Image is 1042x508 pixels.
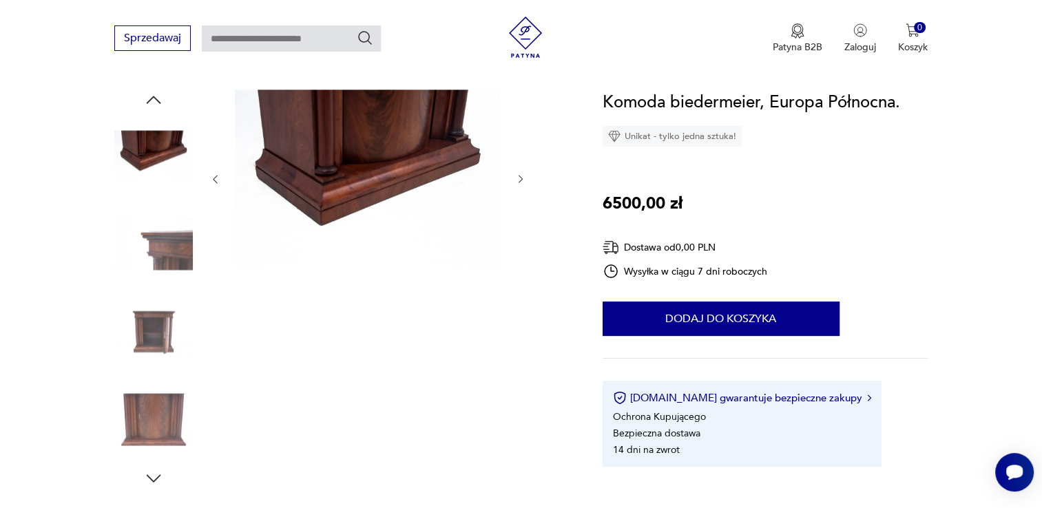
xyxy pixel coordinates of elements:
[853,23,867,37] img: Ikonka użytkownika
[114,25,191,51] button: Sprzedawaj
[114,34,191,44] a: Sprzedawaj
[603,301,840,336] button: Dodaj do koszyka
[906,23,919,37] img: Ikona koszyka
[613,410,706,423] li: Ochrona Kupującego
[357,30,373,46] button: Szukaj
[898,41,928,54] p: Koszyk
[844,23,876,54] button: Zaloguj
[773,41,822,54] p: Patyna B2B
[898,23,928,54] button: 0Koszyk
[773,23,822,54] button: Patyna B2B
[613,391,627,405] img: Ikona certyfikatu
[773,23,822,54] a: Ikona medaluPatyna B2B
[603,239,619,256] img: Ikona dostawy
[995,453,1034,491] iframe: Smartsupp widget button
[114,117,193,195] img: Zdjęcie produktu Komoda biedermeier, Europa Północna.
[235,89,501,266] img: Zdjęcie produktu Komoda biedermeier, Europa Północna.
[603,191,682,217] p: 6500,00 zł
[844,41,876,54] p: Zaloguj
[613,443,680,456] li: 14 dni na zwrot
[114,293,193,371] img: Zdjęcie produktu Komoda biedermeier, Europa Północna.
[613,391,871,405] button: [DOMAIN_NAME] gwarantuje bezpieczne zakupy
[505,17,546,58] img: Patyna - sklep z meblami i dekoracjami vintage
[867,394,871,401] img: Ikona strzałki w prawo
[114,381,193,459] img: Zdjęcie produktu Komoda biedermeier, Europa Północna.
[603,239,768,256] div: Dostawa od 0,00 PLN
[603,89,900,116] h1: Komoda biedermeier, Europa Północna.
[914,22,926,34] div: 0
[603,126,742,147] div: Unikat - tylko jedna sztuka!
[114,205,193,284] img: Zdjęcie produktu Komoda biedermeier, Europa Północna.
[613,427,700,440] li: Bezpieczna dostawa
[603,263,768,279] div: Wysyłka w ciągu 7 dni roboczych
[791,23,804,39] img: Ikona medalu
[608,130,621,142] img: Ikona diamentu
